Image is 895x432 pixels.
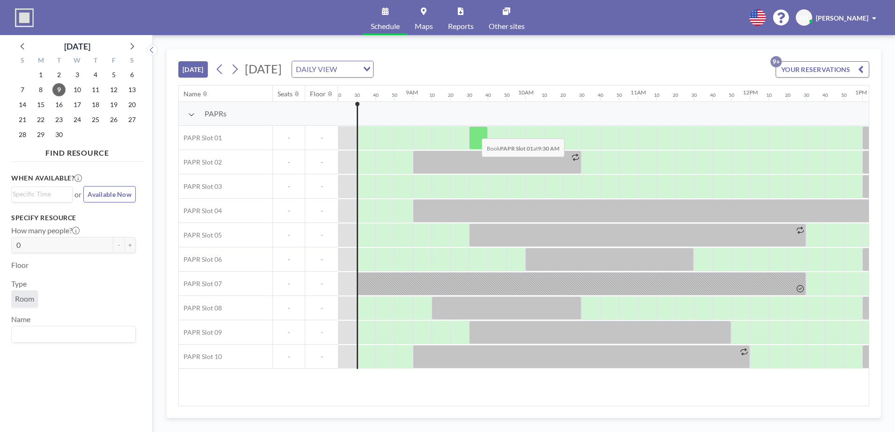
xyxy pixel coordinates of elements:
[16,128,29,141] span: Sunday, September 28, 2025
[305,353,338,361] span: -
[71,98,84,111] span: Wednesday, September 17, 2025
[11,226,80,235] label: How many people?
[15,8,34,27] img: organization-logo
[631,89,646,96] div: 11AM
[273,158,305,166] span: -
[804,92,809,98] div: 30
[179,231,222,239] span: PAPR Slot 05
[305,255,338,264] span: -
[50,55,68,67] div: T
[448,92,454,98] div: 20
[12,326,135,342] div: Search for option
[273,255,305,264] span: -
[89,113,102,126] span: Thursday, September 25, 2025
[89,83,102,96] span: Thursday, September 11, 2025
[392,92,397,98] div: 50
[354,92,360,98] div: 30
[489,22,525,30] span: Other sites
[429,92,435,98] div: 10
[52,98,66,111] span: Tuesday, September 16, 2025
[13,189,67,199] input: Search for option
[16,98,29,111] span: Sunday, September 14, 2025
[305,280,338,288] span: -
[52,83,66,96] span: Tuesday, September 9, 2025
[822,92,828,98] div: 40
[52,68,66,81] span: Tuesday, September 2, 2025
[448,22,474,30] span: Reports
[373,92,379,98] div: 40
[34,128,47,141] span: Monday, September 29, 2025
[273,280,305,288] span: -
[179,158,222,166] span: PAPR Slot 02
[16,113,29,126] span: Sunday, September 21, 2025
[179,182,222,191] span: PAPR Slot 03
[691,92,697,98] div: 30
[83,186,136,202] button: Available Now
[800,14,808,22] span: HS
[183,90,201,98] div: Name
[13,328,130,340] input: Search for option
[68,55,87,67] div: W
[710,92,716,98] div: 40
[616,92,622,98] div: 50
[371,22,400,30] span: Schedule
[305,182,338,191] span: -
[88,190,132,198] span: Available Now
[305,231,338,239] span: -
[518,89,534,96] div: 10AM
[107,68,120,81] span: Friday, September 5, 2025
[125,113,139,126] span: Saturday, September 27, 2025
[305,134,338,142] span: -
[273,328,305,337] span: -
[743,89,758,96] div: 12PM
[32,55,50,67] div: M
[579,92,585,98] div: 30
[15,294,34,303] span: Room
[34,83,47,96] span: Monday, September 8, 2025
[179,353,222,361] span: PAPR Slot 10
[785,92,791,98] div: 20
[273,182,305,191] span: -
[125,68,139,81] span: Saturday, September 6, 2025
[74,190,81,199] span: or
[273,231,305,239] span: -
[305,158,338,166] span: -
[841,92,847,98] div: 50
[654,92,660,98] div: 10
[123,55,141,67] div: S
[16,83,29,96] span: Sunday, September 7, 2025
[107,98,120,111] span: Friday, September 19, 2025
[179,304,222,312] span: PAPR Slot 08
[278,90,293,98] div: Seats
[34,113,47,126] span: Monday, September 22, 2025
[816,14,868,22] span: [PERSON_NAME]
[12,187,72,201] div: Search for option
[86,55,104,67] div: T
[107,113,120,126] span: Friday, September 26, 2025
[179,255,222,264] span: PAPR Slot 06
[504,92,510,98] div: 50
[34,68,47,81] span: Monday, September 1, 2025
[485,92,491,98] div: 40
[52,113,66,126] span: Tuesday, September 23, 2025
[336,92,341,98] div: 20
[11,144,143,158] h4: FIND RESOURCE
[294,63,339,75] span: DAILY VIEW
[305,304,338,312] span: -
[500,145,533,152] b: PAPR Slot 01
[729,92,734,98] div: 50
[107,83,120,96] span: Friday, September 12, 2025
[673,92,678,98] div: 20
[770,56,782,67] p: 9+
[34,98,47,111] span: Monday, September 15, 2025
[71,113,84,126] span: Wednesday, September 24, 2025
[305,207,338,215] span: -
[273,207,305,215] span: -
[179,328,222,337] span: PAPR Slot 09
[310,90,326,98] div: Floor
[305,328,338,337] span: -
[113,237,125,253] button: -
[482,138,565,157] span: Book at
[11,315,30,324] label: Name
[179,207,222,215] span: PAPR Slot 04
